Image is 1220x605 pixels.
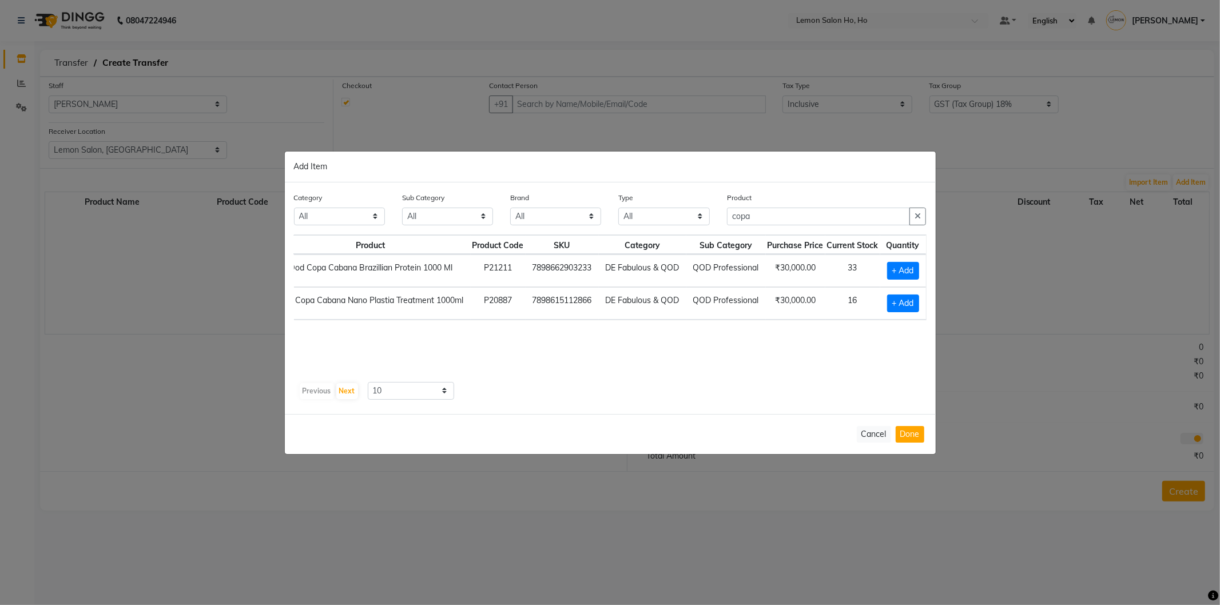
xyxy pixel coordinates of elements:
[471,235,526,254] th: Product Code
[510,193,529,203] label: Brand
[294,193,323,203] label: Category
[471,254,526,287] td: P21211
[686,287,766,320] td: QOD Professional
[599,287,686,320] td: DE Fabulous & QOD
[599,254,686,287] td: DE Fabulous & QOD
[896,426,924,443] button: Done
[887,262,919,280] span: + Add
[526,287,599,320] td: 7898615112866
[686,235,766,254] th: Sub Category
[471,287,526,320] td: P20887
[526,235,599,254] th: SKU
[285,152,936,182] div: Add Item
[825,235,880,254] th: Current Stock
[618,193,633,203] label: Type
[880,235,926,254] th: Quantity
[599,235,686,254] th: Category
[766,287,825,320] td: ₹30,000.00
[857,426,891,443] button: Cancel
[336,383,358,399] button: Next
[526,254,599,287] td: 7898662903233
[887,294,919,312] span: + Add
[766,254,825,287] td: ₹30,000.00
[402,193,444,203] label: Sub Category
[825,254,880,287] td: 33
[768,240,824,250] span: Purchase Price
[825,287,880,320] td: 16
[271,254,471,287] td: Qod Copa Cabana Brazillian Protein 1000 Ml
[727,208,911,225] input: Search or Scan Product
[271,235,471,254] th: Product
[686,254,766,287] td: QOD Professional
[727,193,752,203] label: Product
[271,287,471,320] td: Qod Copa Cabana Nano Plastia Treatment 1000ml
